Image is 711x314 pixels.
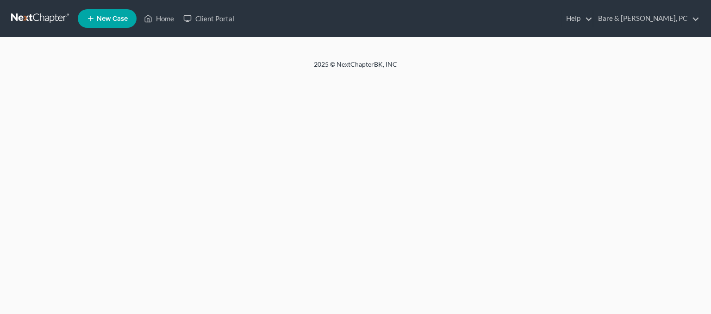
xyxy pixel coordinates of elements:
a: Bare & [PERSON_NAME], PC [593,10,699,27]
a: Help [561,10,592,27]
new-legal-case-button: New Case [78,9,137,28]
a: Home [139,10,179,27]
a: Client Portal [179,10,239,27]
div: 2025 © NextChapterBK, INC [92,60,619,76]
